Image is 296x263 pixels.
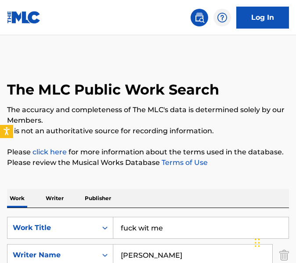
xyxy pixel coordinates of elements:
p: Publisher [82,189,114,208]
p: Please for more information about the terms used in the database. [7,147,289,157]
p: Please review the Musical Works Database [7,157,289,168]
div: Work Title [13,223,92,233]
p: Work [7,189,27,208]
div: Writer Name [13,250,92,260]
h1: The MLC Public Work Search [7,81,219,99]
p: Writer [43,189,66,208]
div: Drag [255,230,260,256]
div: Help [213,9,231,26]
a: Log In [236,7,289,29]
p: The accuracy and completeness of The MLC's data is determined solely by our Members. [7,105,289,126]
p: It is not an authoritative source for recording information. [7,126,289,136]
a: Public Search [191,9,208,26]
iframe: Chat Widget [252,221,296,263]
img: MLC Logo [7,11,41,24]
img: search [194,12,205,23]
img: help [217,12,227,23]
a: click here [32,148,67,156]
a: Terms of Use [160,158,208,167]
